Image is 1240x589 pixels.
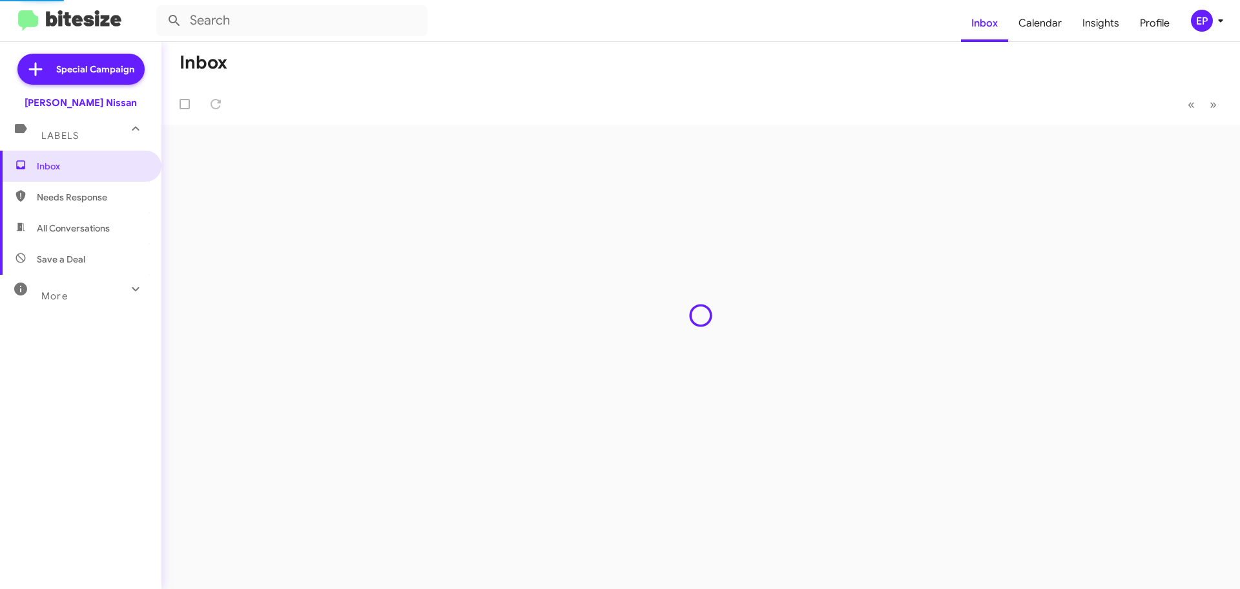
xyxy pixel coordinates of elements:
button: Previous [1180,91,1203,118]
span: « [1188,96,1195,112]
span: More [41,290,68,302]
span: Save a Deal [37,253,85,266]
span: Labels [41,130,79,142]
a: Special Campaign [17,54,145,85]
a: Calendar [1008,5,1072,42]
a: Insights [1072,5,1130,42]
a: Profile [1130,5,1180,42]
div: [PERSON_NAME] Nissan [25,96,137,109]
button: Next [1202,91,1224,118]
div: EP [1191,10,1213,32]
span: Inbox [37,160,147,173]
a: Inbox [961,5,1008,42]
input: Search [156,5,428,36]
button: EP [1180,10,1226,32]
nav: Page navigation example [1181,91,1224,118]
span: All Conversations [37,222,110,235]
span: Special Campaign [56,63,134,76]
span: Needs Response [37,191,147,204]
span: » [1210,96,1217,112]
h1: Inbox [180,52,227,73]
